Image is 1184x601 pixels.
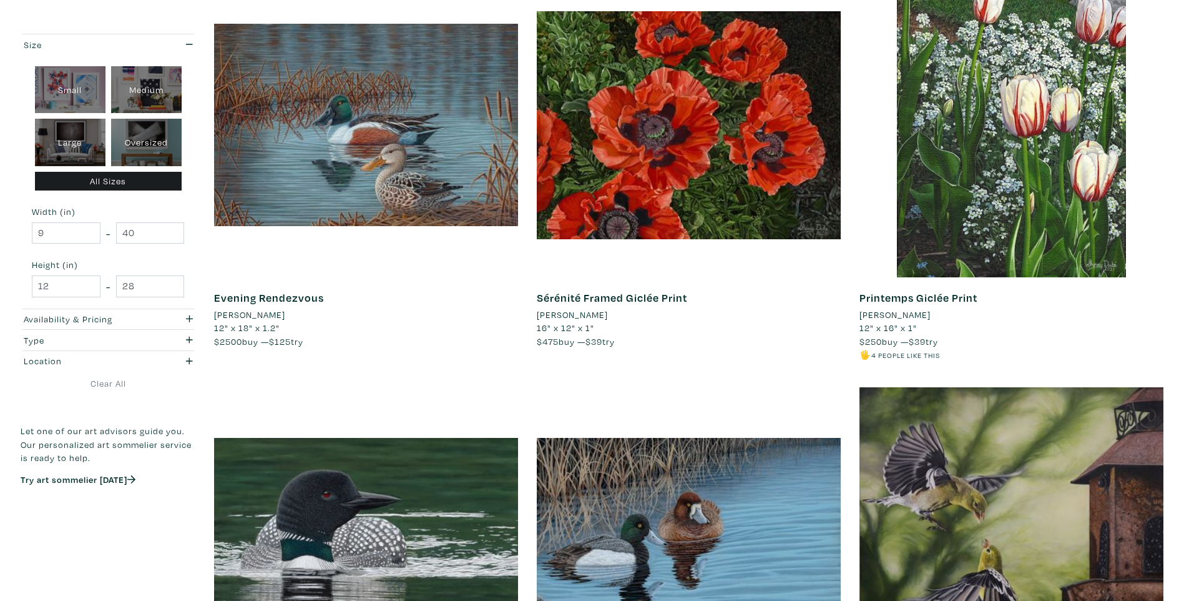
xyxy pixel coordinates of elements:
[214,322,280,334] span: 12" x 18" x 1.2"
[537,291,687,305] a: Sérénité Framed Giclée Print
[909,335,926,347] span: $39
[214,335,242,347] span: $2500
[21,34,195,55] button: Size
[537,322,594,334] span: 16" x 12" x 1"
[21,330,195,350] button: Type
[859,308,1163,322] a: [PERSON_NAME]
[214,335,303,347] span: buy — try
[106,278,110,295] span: -
[21,424,195,465] p: Let one of our art advisors guide you. Our personalized art sommelier service is ready to help.
[214,291,324,305] a: Evening Rendezvous
[214,308,285,322] li: [PERSON_NAME]
[21,309,195,330] button: Availability & Pricing
[35,119,105,166] div: Large
[32,207,184,216] small: Width (in)
[21,377,195,390] a: Clear All
[859,291,977,305] a: Printemps Giclée Print
[24,312,146,326] div: Availability & Pricing
[24,38,146,52] div: Size
[537,335,615,347] span: buy — try
[859,308,931,322] li: [PERSON_NAME]
[269,335,291,347] span: $125
[21,351,195,372] button: Location
[859,348,1163,362] li: 🖐️
[35,172,182,191] div: All Sizes
[21,499,195,525] iframe: Customer reviews powered by Trustpilot
[106,225,110,242] span: -
[859,322,917,334] span: 12" x 16" x 1"
[111,66,182,114] div: Medium
[35,66,105,114] div: Small
[111,119,182,166] div: Oversized
[214,308,518,322] a: [PERSON_NAME]
[24,334,146,347] div: Type
[537,308,841,322] a: [PERSON_NAME]
[859,335,882,347] span: $250
[585,335,602,347] span: $39
[32,261,184,269] small: Height (in)
[859,335,938,347] span: buy — try
[21,474,135,485] a: Try art sommelier [DATE]
[537,335,559,347] span: $475
[537,308,608,322] li: [PERSON_NAME]
[24,354,146,368] div: Location
[871,350,940,360] small: 4 people like this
